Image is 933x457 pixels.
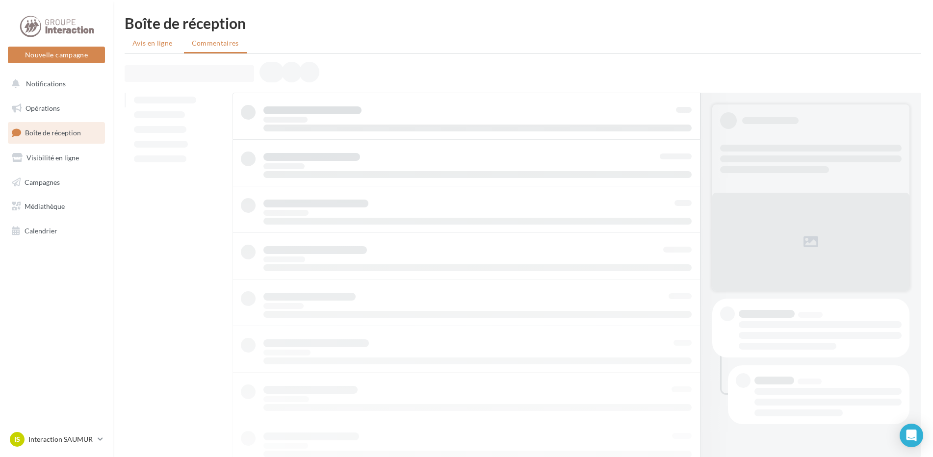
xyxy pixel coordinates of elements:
[8,430,105,449] a: IS Interaction SAUMUR
[25,178,60,186] span: Campagnes
[28,434,94,444] p: Interaction SAUMUR
[25,227,57,235] span: Calendrier
[6,196,107,217] a: Médiathèque
[8,47,105,63] button: Nouvelle campagne
[900,424,923,447] div: Open Intercom Messenger
[14,434,20,444] span: IS
[6,172,107,193] a: Campagnes
[26,153,79,162] span: Visibilité en ligne
[6,148,107,168] a: Visibilité en ligne
[26,79,66,88] span: Notifications
[25,202,65,210] span: Médiathèque
[25,128,81,137] span: Boîte de réception
[125,16,921,30] div: Boîte de réception
[6,74,103,94] button: Notifications
[132,38,173,48] span: Avis en ligne
[6,122,107,143] a: Boîte de réception
[26,104,60,112] span: Opérations
[6,221,107,241] a: Calendrier
[6,98,107,119] a: Opérations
